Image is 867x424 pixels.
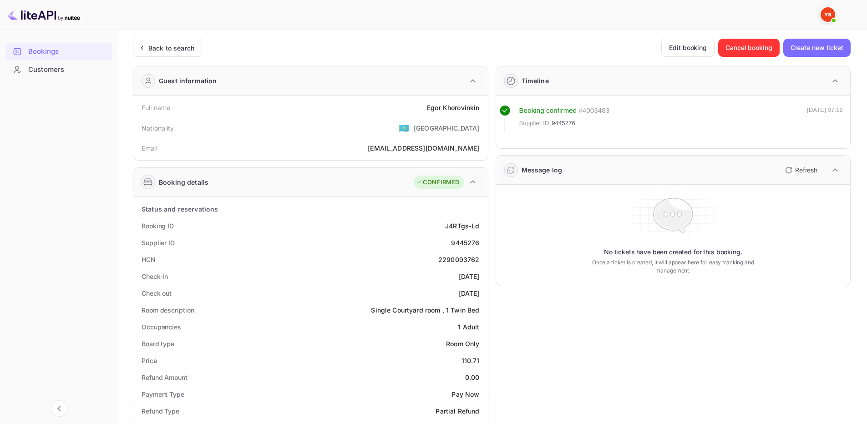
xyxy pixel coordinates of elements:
[142,103,170,112] div: Full name
[7,7,80,22] img: LiteAPI logo
[718,39,780,57] button: Cancel booking
[451,238,479,247] div: 9445276
[661,39,715,57] button: Edit booking
[159,76,217,86] div: Guest information
[578,258,768,275] p: Once a ticket is created, it will appear here for easy tracking and management.
[5,43,112,60] a: Bookings
[142,305,194,315] div: Room description
[142,204,218,214] div: Status and reservations
[5,61,112,78] a: Customers
[451,389,479,399] div: Pay Now
[459,272,480,281] div: [DATE]
[795,165,817,175] p: Refresh
[142,123,174,133] div: Nationality
[465,373,480,382] div: 0.00
[522,165,563,175] div: Message log
[427,103,479,112] div: Egor Khorovinkin
[142,389,184,399] div: Payment Type
[142,406,179,416] div: Refund Type
[783,39,851,57] button: Create new ticket
[142,322,181,332] div: Occupancies
[159,177,208,187] div: Booking details
[142,238,175,247] div: Supplier ID
[436,406,479,416] div: Partial Refund
[578,106,609,116] div: # 4003483
[458,322,479,332] div: 1 Adult
[142,288,172,298] div: Check out
[142,255,156,264] div: HCN
[371,305,479,315] div: Single Courtyard room , 1 Twin Bed
[461,356,480,365] div: 110.71
[821,7,835,22] img: Yandex Support
[5,43,112,61] div: Bookings
[5,61,112,79] div: Customers
[604,247,742,257] p: No tickets have been created for this booking.
[142,272,168,281] div: Check-in
[416,178,459,187] div: CONFIRMED
[142,221,174,231] div: Booking ID
[438,255,480,264] div: 2290093762
[552,119,575,128] span: 9445276
[28,46,108,57] div: Bookings
[28,65,108,75] div: Customers
[445,221,479,231] div: J4RTgs-Ld
[148,43,194,53] div: Back to search
[522,76,549,86] div: Timeline
[807,106,843,132] div: [DATE] 07:19
[142,143,157,153] div: Email
[142,339,174,348] div: Board type
[519,119,551,128] span: Supplier ID:
[414,123,480,133] div: [GEOGRAPHIC_DATA]
[51,400,67,417] button: Collapse navigation
[142,356,157,365] div: Price
[446,339,479,348] div: Room Only
[142,373,188,382] div: Refund Amount
[399,120,409,136] span: United States
[519,106,577,116] div: Booking confirmed
[780,163,821,177] button: Refresh
[368,143,479,153] div: [EMAIL_ADDRESS][DOMAIN_NAME]
[459,288,480,298] div: [DATE]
